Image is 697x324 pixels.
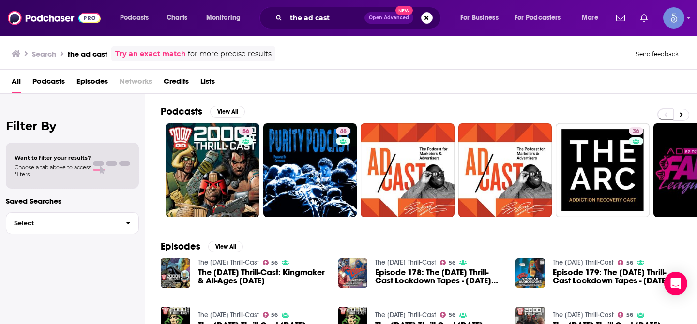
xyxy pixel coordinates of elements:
[515,11,561,25] span: For Podcasters
[198,311,259,319] a: The 2000 AD Thrill-Cast
[12,74,21,93] a: All
[167,11,187,25] span: Charts
[6,196,139,206] p: Saved Searches
[575,10,610,26] button: open menu
[633,50,682,58] button: Send feedback
[626,261,633,265] span: 56
[629,127,643,135] a: 36
[553,268,682,285] a: Episode 179: The 2000 AD Thrill-Cast Lockdown Tapes - 2000 AD Audiobooks
[166,123,259,217] a: 56
[271,313,278,317] span: 56
[553,258,614,266] a: The 2000 AD Thrill-Cast
[556,123,650,217] a: 36
[612,10,629,26] a: Show notifications dropdown
[32,74,65,93] a: Podcasts
[32,49,56,59] h3: Search
[208,241,243,252] button: View All
[664,272,687,295] div: Open Intercom Messenger
[206,11,241,25] span: Monitoring
[375,258,436,266] a: The 2000 AD Thrill-Cast
[188,48,272,59] span: for more precise results
[164,74,189,93] a: Credits
[6,212,139,234] button: Select
[375,268,504,285] a: Episode 178: The 2000 AD Thrill-Cast Lockdown Tapes - 2000 AD Regened!
[395,6,413,15] span: New
[113,10,161,26] button: open menu
[161,105,245,118] a: PodcastsView All
[460,11,499,25] span: For Business
[663,7,684,29] img: User Profile
[508,10,575,26] button: open menu
[120,74,152,93] span: Networks
[160,10,193,26] a: Charts
[364,12,413,24] button: Open AdvancedNew
[120,11,149,25] span: Podcasts
[68,49,107,59] h3: the ad cast
[8,9,101,27] img: Podchaser - Follow, Share and Rate Podcasts
[633,127,639,136] span: 36
[340,127,347,136] span: 48
[271,261,278,265] span: 56
[336,127,350,135] a: 48
[338,258,368,288] img: Episode 178: The 2000 AD Thrill-Cast Lockdown Tapes - 2000 AD Regened!
[663,7,684,29] button: Show profile menu
[263,123,357,217] a: 48
[553,268,682,285] span: Episode 179: The [DATE] Thrill-Cast Lockdown Tapes - [DATE] Audiobooks
[242,127,249,136] span: 56
[76,74,108,93] a: Episodes
[663,7,684,29] span: Logged in as Spiral5-G1
[618,312,633,318] a: 56
[582,11,598,25] span: More
[15,164,91,177] span: Choose a tab above to access filters.
[636,10,652,26] a: Show notifications dropdown
[199,10,253,26] button: open menu
[375,311,436,319] a: The 2000 AD Thrill-Cast
[161,240,200,252] h2: Episodes
[161,240,243,252] a: EpisodesView All
[161,258,190,288] img: The 2000 AD Thrill-Cast: Kingmaker & All-Ages 2000 AD
[198,258,259,266] a: The 2000 AD Thrill-Cast
[200,74,215,93] a: Lists
[286,10,364,26] input: Search podcasts, credits, & more...
[440,260,455,265] a: 56
[449,313,455,317] span: 56
[553,311,614,319] a: The 2000 AD Thrill-Cast
[15,154,91,161] span: Want to filter your results?
[6,119,139,133] h2: Filter By
[115,48,186,59] a: Try an exact match
[449,261,455,265] span: 56
[210,106,245,118] button: View All
[440,312,455,318] a: 56
[369,15,409,20] span: Open Advanced
[6,220,118,226] span: Select
[198,268,327,285] span: The [DATE] Thrill-Cast: Kingmaker & All-Ages [DATE]
[515,258,545,288] img: Episode 179: The 2000 AD Thrill-Cast Lockdown Tapes - 2000 AD Audiobooks
[454,10,511,26] button: open menu
[626,313,633,317] span: 56
[198,268,327,285] a: The 2000 AD Thrill-Cast: Kingmaker & All-Ages 2000 AD
[375,268,504,285] span: Episode 178: The [DATE] Thrill-Cast Lockdown Tapes - [DATE] Regened!
[161,105,202,118] h2: Podcasts
[263,312,278,318] a: 56
[618,260,633,265] a: 56
[269,7,450,29] div: Search podcasts, credits, & more...
[239,127,253,135] a: 56
[263,260,278,265] a: 56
